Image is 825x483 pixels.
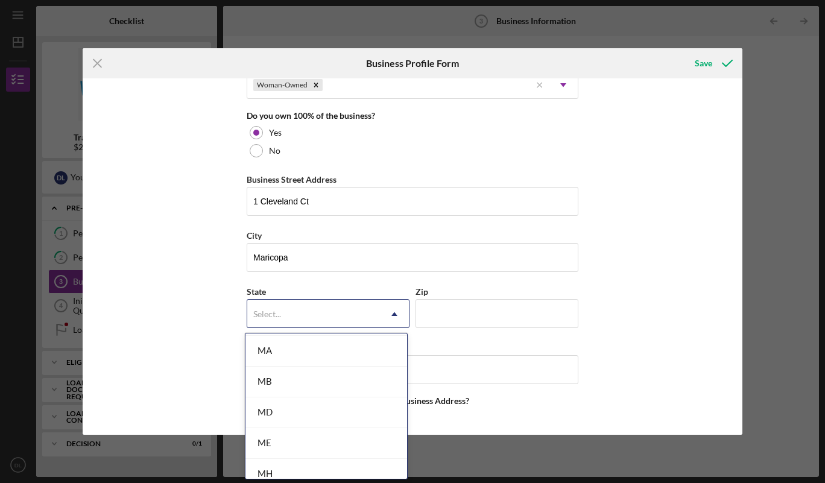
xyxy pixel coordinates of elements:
[247,111,578,121] div: Do you own 100% of the business?
[683,51,742,75] button: Save
[245,336,407,367] div: MA
[366,58,459,69] h6: Business Profile Form
[247,174,337,185] label: Business Street Address
[253,79,309,91] div: Woman-Owned
[247,230,262,241] label: City
[416,286,428,297] label: Zip
[245,367,407,397] div: MB
[245,397,407,428] div: MD
[253,309,281,319] div: Select...
[269,128,282,137] label: Yes
[269,146,280,156] label: No
[309,79,323,91] div: Remove Woman-Owned
[247,396,578,406] div: Is your Mailing Address the same as your Business Address?
[245,428,407,459] div: ME
[695,51,712,75] div: Save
